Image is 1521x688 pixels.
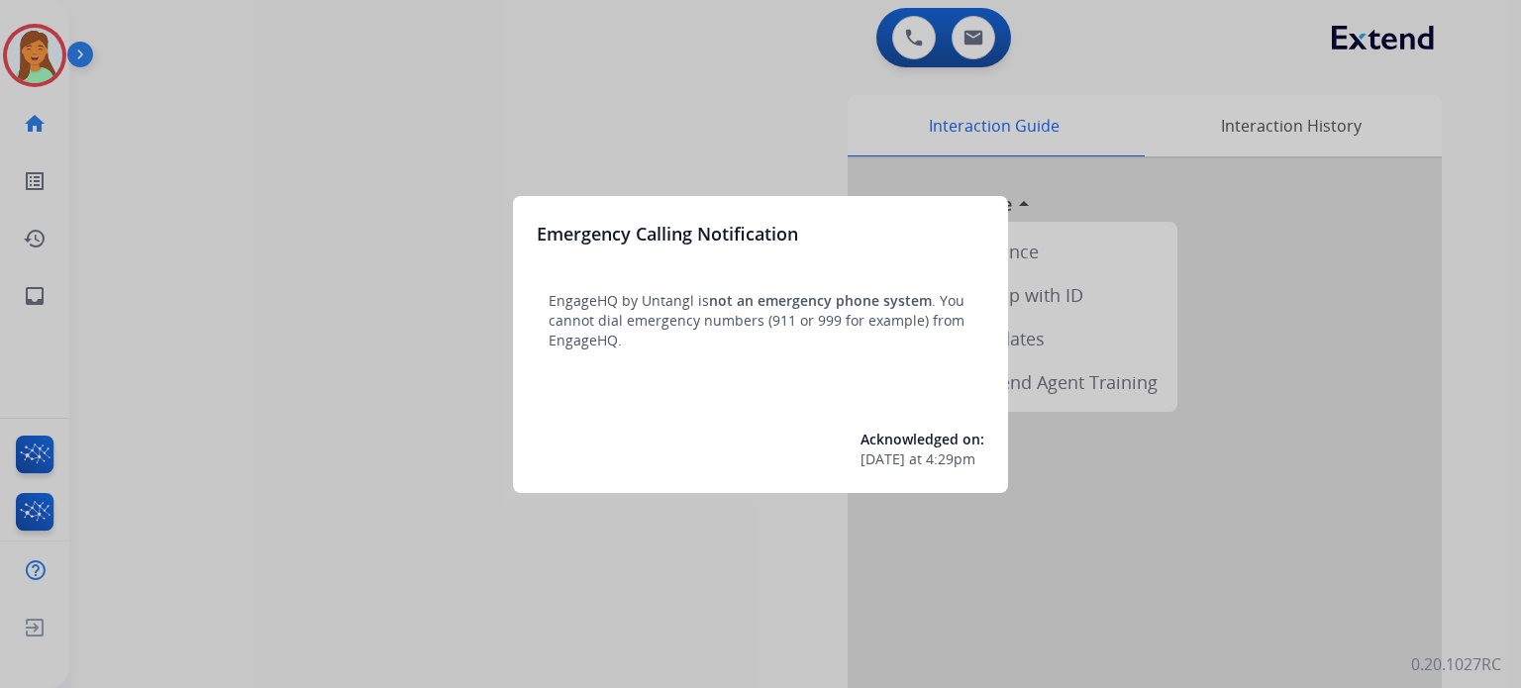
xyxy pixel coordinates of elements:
h3: Emergency Calling Notification [537,220,798,247]
span: not an emergency phone system [709,291,932,310]
span: 4:29pm [926,449,975,469]
div: at [861,449,984,469]
span: Acknowledged on: [861,430,984,448]
span: [DATE] [861,449,905,469]
p: EngageHQ by Untangl is . You cannot dial emergency numbers (911 or 999 for example) from EngageHQ. [549,291,972,350]
p: 0.20.1027RC [1411,652,1501,676]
